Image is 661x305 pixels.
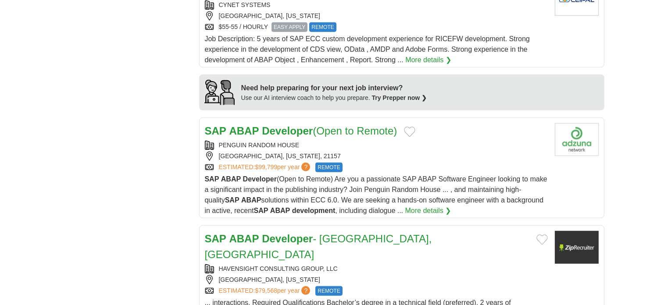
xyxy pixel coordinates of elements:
[241,93,427,103] div: Use our AI interview coach to help you prepare.
[241,83,427,93] div: Need help preparing for your next job interview?
[315,286,342,296] span: REMOTE
[219,286,312,296] a: ESTIMATED:$79,568per year?
[229,125,259,137] strong: ABAP
[205,233,226,245] strong: SAP
[555,231,599,264] img: Company logo
[309,22,336,32] span: REMOTE
[292,207,336,214] strong: development
[205,275,548,284] div: [GEOGRAPHIC_DATA], [US_STATE]
[301,286,310,295] span: ?
[205,22,548,32] div: $55-55 / HOURLY
[405,55,451,65] a: More details ❯
[262,233,313,245] strong: Developer
[205,141,548,150] div: PENGUIN RANDOM HOUSE
[555,123,599,156] img: Company logo
[270,207,290,214] strong: ABAP
[255,163,277,170] span: $99,799
[315,163,342,172] span: REMOTE
[205,0,548,10] div: CYNET SYSTEMS
[205,233,432,260] a: SAP ABAP Developer- [GEOGRAPHIC_DATA], [GEOGRAPHIC_DATA]
[536,234,548,245] button: Add to favorite jobs
[205,152,548,161] div: [GEOGRAPHIC_DATA], [US_STATE], 21157
[205,125,226,137] strong: SAP
[262,125,313,137] strong: Developer
[301,163,310,171] span: ?
[219,163,312,172] a: ESTIMATED:$99,799per year?
[255,287,277,294] span: $79,568
[241,196,261,204] strong: ABAP
[205,35,530,64] span: Job Description: 5 years of SAP ECC custom development experience for RICEFW development. Strong ...
[243,175,277,183] strong: Developer
[221,175,241,183] strong: ABAP
[205,175,547,214] span: (Open to Remote) Are you a passionate SAP ABAP Software Engineer looking to make a significant im...
[405,206,451,216] a: More details ❯
[205,11,548,21] div: [GEOGRAPHIC_DATA], [US_STATE]
[205,175,219,183] strong: SAP
[254,207,268,214] strong: SAP
[229,233,259,245] strong: ABAP
[205,125,397,137] a: SAP ABAP Developer(Open to Remote)
[404,127,415,137] button: Add to favorite jobs
[372,94,427,101] a: Try Prepper now ❯
[205,264,548,273] div: HAVENSIGHT CONSULTING GROUP, LLC
[272,22,307,32] span: EASY APPLY
[225,196,239,204] strong: SAP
